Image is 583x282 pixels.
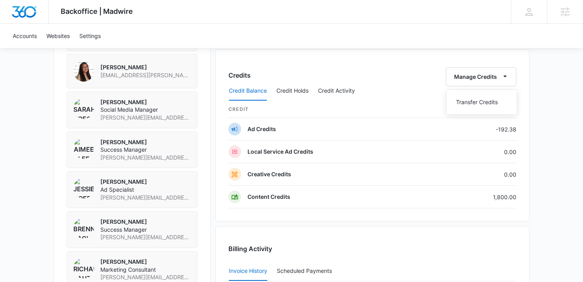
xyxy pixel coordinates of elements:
img: Richard Sauter [73,258,94,278]
span: [PERSON_NAME][EMAIL_ADDRESS][PERSON_NAME][DOMAIN_NAME] [100,114,191,122]
img: Brennan Rachman [73,218,94,238]
span: Marketing Consultant [100,266,191,274]
h3: Billing Activity [228,244,516,253]
button: Credit Activity [318,82,355,101]
img: Sarah Voegtlin [73,98,94,119]
td: -192.38 [432,118,516,141]
td: 0.00 [432,141,516,163]
p: [PERSON_NAME] [100,258,191,266]
img: Jessie Hoerr [73,178,94,198]
td: 1,800.00 [432,186,516,208]
a: Settings [75,24,105,48]
div: Transfer Credits [456,99,498,105]
span: Success Manager [100,226,191,234]
p: [PERSON_NAME] [100,63,191,71]
span: [PERSON_NAME][EMAIL_ADDRESS][PERSON_NAME][DOMAIN_NAME] [100,154,191,162]
th: Remaining [432,101,516,118]
span: [PERSON_NAME][EMAIL_ADDRESS][PERSON_NAME][DOMAIN_NAME] [100,233,191,241]
img: Audriana Talamantes [73,61,94,82]
button: Credit Balance [229,82,267,101]
button: Transfer Credits [447,96,517,108]
p: [PERSON_NAME] [100,218,191,226]
p: [PERSON_NAME] [100,138,191,146]
p: Content Credits [247,193,290,201]
span: [PERSON_NAME][EMAIL_ADDRESS][PERSON_NAME][DOMAIN_NAME] [100,194,191,202]
span: Ad Specialist [100,186,191,194]
span: Backoffice | Madwire [61,7,133,15]
button: Invoice History [229,262,267,281]
p: Ad Credits [247,125,276,133]
td: 0.00 [432,163,516,186]
p: Local Service Ad Credits [247,148,313,156]
div: Scheduled Payments [277,268,335,274]
p: Creative Credits [247,170,291,178]
span: [PERSON_NAME][EMAIL_ADDRESS][PERSON_NAME][DOMAIN_NAME] [100,273,191,281]
span: Social Media Manager [100,106,191,114]
button: Credit Holds [276,82,309,101]
button: Manage Credits [446,67,516,86]
p: [PERSON_NAME] [100,98,191,106]
a: Websites [42,24,75,48]
a: Accounts [8,24,42,48]
h3: Credits [228,70,251,80]
span: Success Manager [100,146,191,154]
th: credit [228,101,432,118]
p: [PERSON_NAME] [100,178,191,186]
span: [EMAIL_ADDRESS][PERSON_NAME][DOMAIN_NAME] [100,71,191,79]
img: Aimee Lee [73,138,94,159]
